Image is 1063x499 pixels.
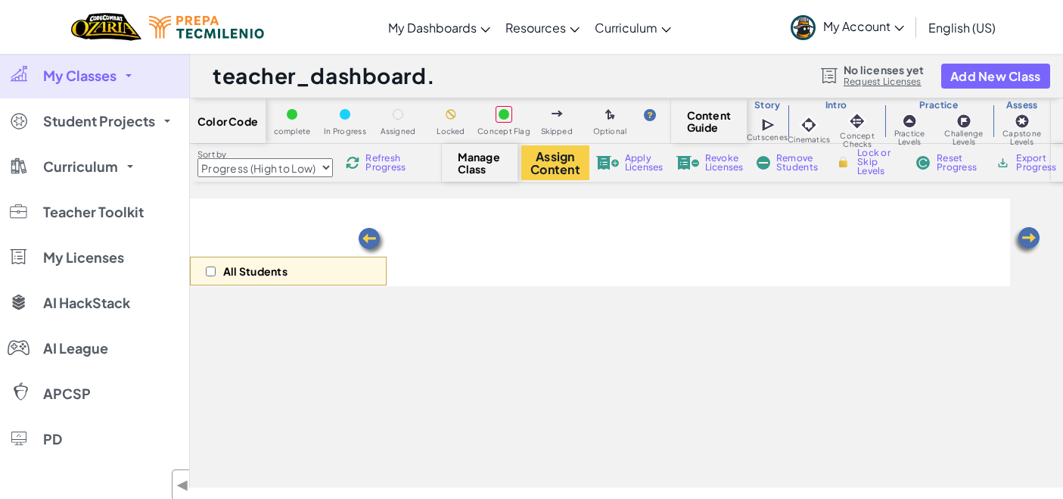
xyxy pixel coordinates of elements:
span: Locked [437,127,465,136]
span: Skipped [541,127,573,136]
img: IconLock.svg [835,155,851,169]
h3: Practice [884,99,993,111]
img: Tecmilenio logo [149,16,264,39]
span: Curriculum [43,160,118,173]
a: Ozaria by CodeCombat logo [71,11,141,42]
span: Cinematics [788,136,830,144]
img: Arrow_Left.png [1012,226,1042,256]
span: complete [274,127,311,136]
span: My Classes [43,69,117,83]
img: IconCinematic.svg [798,114,819,136]
span: AI HackStack [43,296,130,310]
a: Curriculum [587,7,679,48]
img: IconSkippedLevel.svg [552,111,563,117]
span: Teacher Toolkit [43,205,144,219]
span: English (US) [928,20,996,36]
span: Optional [593,127,627,136]
img: Home [71,11,141,42]
a: English (US) [921,7,1003,48]
img: IconPracticeLevel.svg [902,114,917,129]
span: Challenge Levels [934,129,993,146]
span: ◀ [176,474,189,496]
span: Export Progress [1016,154,1062,172]
h3: Assess [993,99,1051,111]
img: IconLicenseApply.svg [596,156,619,170]
span: No licenses yet [844,64,924,76]
span: My Licenses [43,251,124,264]
a: My Account [783,3,912,51]
span: Student Projects [43,114,155,128]
span: Remove Students [776,154,822,172]
a: Resources [498,7,587,48]
span: Refresh Progress [365,154,412,172]
h1: teacher_dashboard. [213,61,435,90]
img: IconRemoveStudents.svg [757,156,770,170]
span: In Progress [324,127,366,136]
img: IconOptionalLevel.svg [605,109,615,121]
h3: Intro [788,99,884,111]
img: IconCapstoneLevel.svg [1015,114,1030,129]
img: IconArchive.svg [996,156,1010,170]
span: Practice Levels [884,129,935,146]
img: IconReload.svg [346,156,359,170]
span: My Account [823,18,904,34]
img: IconInteractive.svg [847,111,868,132]
span: Assigned [381,127,416,136]
button: Add New Class [941,64,1050,89]
a: Request Licenses [844,76,924,88]
a: My Dashboards [381,7,498,48]
label: Sort by [197,148,333,161]
img: IconReset.svg [915,156,931,170]
p: All Students [223,265,288,277]
button: Assign Content [521,145,589,180]
span: Revoke Licenses [705,154,744,172]
img: Arrow_Left.png [356,226,387,257]
span: Apply Licenses [625,154,664,172]
img: IconChallengeLevel.svg [956,114,971,129]
img: IconLicenseRevoke.svg [676,156,699,170]
span: Content Guide [687,109,732,133]
span: Capstone Levels [993,129,1051,146]
span: Reset Progress [937,154,982,172]
span: Cutscenes [747,133,788,142]
span: Resources [505,20,566,36]
span: AI League [43,342,108,355]
span: Curriculum [595,20,657,36]
span: Color Code [197,115,258,127]
span: Manage Class [458,151,502,175]
h3: Story [747,99,788,111]
img: IconHint.svg [644,109,656,121]
span: Lock or Skip Levels [857,148,902,176]
span: Concept Checks [830,132,884,148]
img: IconCutscene.svg [761,117,777,133]
img: avatar [791,15,816,40]
span: Concept Flag [477,127,530,136]
span: My Dashboards [388,20,477,36]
